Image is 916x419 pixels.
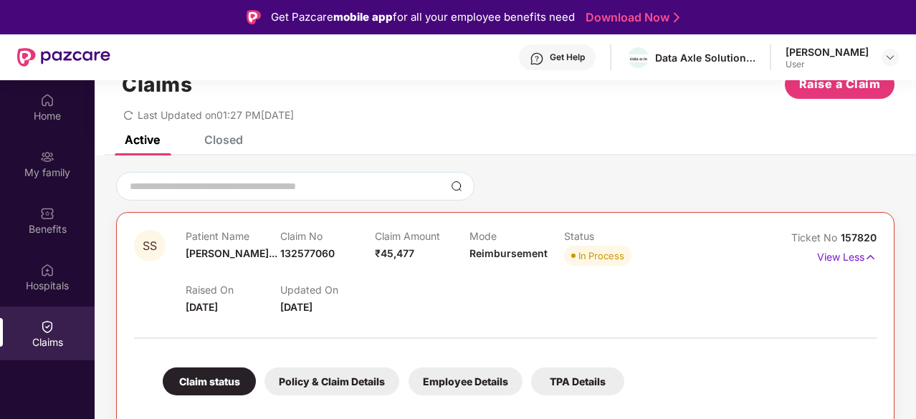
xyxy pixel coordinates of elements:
p: Claim Amount [375,230,469,242]
img: svg+xml;base64,PHN2ZyBpZD0iSG9tZSIgeG1sbnM9Imh0dHA6Ly93d3cudzMub3JnLzIwMDAvc3ZnIiB3aWR0aD0iMjAiIG... [40,93,54,107]
div: Claim status [163,367,256,395]
p: Updated On [280,284,375,296]
p: Status [564,230,659,242]
div: Data Axle Solutions Private Limited [655,51,755,64]
span: 157820 [841,231,877,244]
img: Logo [247,10,261,24]
div: In Process [578,249,624,263]
p: View Less [817,246,877,265]
a: Download Now [586,10,675,25]
div: Active [125,133,160,147]
img: WhatsApp%20Image%202022-10-27%20at%2012.58.27.jpeg [628,54,649,62]
span: [DATE] [186,301,218,313]
p: Patient Name [186,230,280,242]
div: Employee Details [409,367,523,395]
img: svg+xml;base64,PHN2ZyBpZD0iQmVuZWZpdHMiIHhtbG5zPSJodHRwOi8vd3d3LnczLm9yZy8yMDAwL3N2ZyIgd2lkdGg9Ij... [40,206,54,221]
img: svg+xml;base64,PHN2ZyBpZD0iSGVscC0zMngzMiIgeG1sbnM9Imh0dHA6Ly93d3cudzMub3JnLzIwMDAvc3ZnIiB3aWR0aD... [530,52,544,66]
span: Reimbursement [469,247,548,259]
p: Claim No [280,230,375,242]
span: SS [143,240,157,252]
button: Raise a Claim [785,70,894,99]
div: [PERSON_NAME] [786,45,869,59]
img: svg+xml;base64,PHN2ZyBpZD0iQ2xhaW0iIHhtbG5zPSJodHRwOi8vd3d3LnczLm9yZy8yMDAwL3N2ZyIgd2lkdGg9IjIwIi... [40,319,54,334]
p: Mode [469,230,564,242]
span: Ticket No [791,231,841,244]
div: User [786,59,869,70]
div: Policy & Claim Details [264,367,399,395]
div: Get Pazcare for all your employee benefits need [271,9,575,26]
img: svg+xml;base64,PHN2ZyB4bWxucz0iaHR0cDovL3d3dy53My5vcmcvMjAwMC9zdmciIHdpZHRoPSIxNyIgaGVpZ2h0PSIxNy... [864,249,877,265]
div: Get Help [550,52,585,63]
img: svg+xml;base64,PHN2ZyBpZD0iU2VhcmNoLTMyeDMyIiB4bWxucz0iaHR0cDovL3d3dy53My5vcmcvMjAwMC9zdmciIHdpZH... [451,180,462,192]
img: New Pazcare Logo [17,48,110,67]
strong: mobile app [333,10,393,24]
span: ₹45,477 [375,247,414,259]
img: svg+xml;base64,PHN2ZyB3aWR0aD0iMjAiIGhlaWdodD0iMjAiIHZpZXdCb3g9IjAgMCAyMCAyMCIgZmlsbD0ibm9uZSIgeG... [40,150,54,164]
img: svg+xml;base64,PHN2ZyBpZD0iSG9zcGl0YWxzIiB4bWxucz0iaHR0cDovL3d3dy53My5vcmcvMjAwMC9zdmciIHdpZHRoPS... [40,263,54,277]
div: TPA Details [531,367,624,395]
span: Last Updated on 01:27 PM[DATE] [138,109,294,121]
span: Raise a Claim [799,75,881,93]
img: svg+xml;base64,PHN2ZyBpZD0iRHJvcGRvd24tMzJ4MzIiIHhtbG5zPSJodHRwOi8vd3d3LnczLm9yZy8yMDAwL3N2ZyIgd2... [884,52,896,63]
span: [PERSON_NAME]... [186,247,277,259]
span: redo [123,109,133,121]
div: Closed [204,133,243,147]
h1: Claims [122,72,192,97]
span: [DATE] [280,301,313,313]
span: 132577060 [280,247,335,259]
img: Stroke [674,10,679,25]
p: Raised On [186,284,280,296]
